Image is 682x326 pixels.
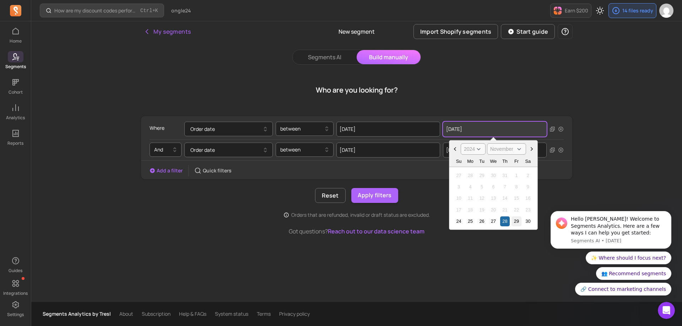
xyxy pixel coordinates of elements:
div: Monday [465,156,475,166]
div: Not available Tuesday, November 12th, 2024 [477,193,487,203]
p: 14 files ready [622,7,653,14]
p: Analytics [6,115,25,121]
p: Guides [9,268,22,273]
div: Choose Saturday, November 30th, 2024 [523,216,533,226]
button: ongle24 [167,4,195,17]
button: Quick filters [194,167,232,174]
input: yyyy-mm-dd [336,143,440,158]
button: My segments [141,24,194,39]
div: Not available Thursday, October 31st, 2024 [500,171,510,180]
p: Quick filters [203,167,232,174]
span: ongle24 [171,7,191,14]
button: Add a filter [150,167,183,174]
div: Choose Thursday, November 28th, 2024 [500,216,510,226]
a: Subscription [142,310,170,317]
input: yyyy-mm-dd [336,122,440,137]
button: Start guide [501,24,555,39]
button: Segments AI [293,50,357,64]
div: Month November, 2024 [451,170,535,227]
div: Not available Sunday, November 17th, 2024 [454,205,464,215]
div: Not available Thursday, November 14th, 2024 [500,193,510,203]
div: Not available Saturday, November 2nd, 2024 [523,171,533,180]
div: Not available Wednesday, November 20th, 2024 [488,205,498,215]
div: Tuesday [477,156,487,166]
div: Not available Tuesday, October 29th, 2024 [477,171,487,180]
div: Friday [511,156,521,166]
div: Not available Friday, November 1st, 2024 [511,171,521,180]
div: Choose Monday, November 25th, 2024 [465,216,475,226]
p: Segments Analytics by Tresl [43,310,111,317]
iframe: Intercom notifications message [540,205,682,300]
div: Thursday [500,156,510,166]
img: avatar [659,4,673,18]
div: Not available Friday, November 22nd, 2024 [511,205,521,215]
button: Import Shopify segments [413,24,498,39]
div: Not available Saturday, November 23rd, 2024 [523,205,533,215]
div: Not available Monday, November 11th, 2024 [465,193,475,203]
a: Help & FAQs [179,310,206,317]
button: Order date [184,143,273,157]
p: Reports [7,140,23,146]
p: Where [150,122,164,134]
a: About [119,310,133,317]
div: Not available Wednesday, October 30th, 2024 [488,171,498,180]
p: Orders that are refunded, invalid or draft status are excluded. [291,211,430,219]
button: 14 files ready [608,3,656,18]
div: Sunday [454,156,464,166]
p: How are my discount codes performing daily? [54,7,137,14]
p: Earn $200 [565,7,588,14]
button: Earn $200 [550,4,591,18]
p: Cohort [9,89,23,95]
div: Not available Saturday, November 9th, 2024 [523,182,533,192]
input: yyyy-mm-dd [443,122,547,137]
div: Not available Sunday, October 27th, 2024 [454,171,464,180]
div: Choose Wednesday, November 27th, 2024 [488,216,498,226]
p: Start guide [516,27,548,36]
div: Not available Friday, November 8th, 2024 [511,182,521,192]
p: Settings [7,312,24,317]
button: Reach out to our data science team [328,227,424,236]
kbd: Ctrl [140,7,152,14]
span: + [140,7,158,14]
div: Not available Saturday, November 16th, 2024 [523,193,533,203]
div: Not available Tuesday, November 19th, 2024 [477,205,487,215]
div: Choose Tuesday, November 26th, 2024 [477,216,487,226]
button: Order date [184,122,273,136]
div: Not available Sunday, November 10th, 2024 [454,193,464,203]
button: Guides [8,254,23,275]
a: Terms [257,310,271,317]
button: How are my discount codes performing daily?Ctrl+K [40,4,164,17]
button: Build manually [357,50,421,64]
div: Choose Date [449,140,538,230]
a: System status [215,310,248,317]
div: Not available Tuesday, November 5th, 2024 [477,182,487,192]
button: Toggle dark mode [593,4,607,18]
p: Home [10,38,22,44]
p: Got questions? [141,227,573,236]
input: yyyy-mm-dd [443,143,547,158]
div: Wednesday [488,156,498,166]
div: Not available Wednesday, November 13th, 2024 [488,193,498,203]
kbd: K [155,8,158,13]
h1: Who are you looking for? [316,85,398,95]
div: Not available Wednesday, November 6th, 2024 [488,182,498,192]
p: Integrations [3,291,28,296]
div: Not available Monday, November 4th, 2024 [465,182,475,192]
p: Segments [5,64,26,70]
div: Not available Monday, October 28th, 2024 [465,171,475,180]
a: Privacy policy [279,310,310,317]
div: Choose Friday, November 29th, 2024 [511,216,521,226]
div: Not available Monday, November 18th, 2024 [465,205,475,215]
div: Not available Thursday, November 21st, 2024 [500,205,510,215]
button: Reset [315,188,345,203]
div: Not available Friday, November 15th, 2024 [511,193,521,203]
div: Not available Thursday, November 7th, 2024 [500,182,510,192]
